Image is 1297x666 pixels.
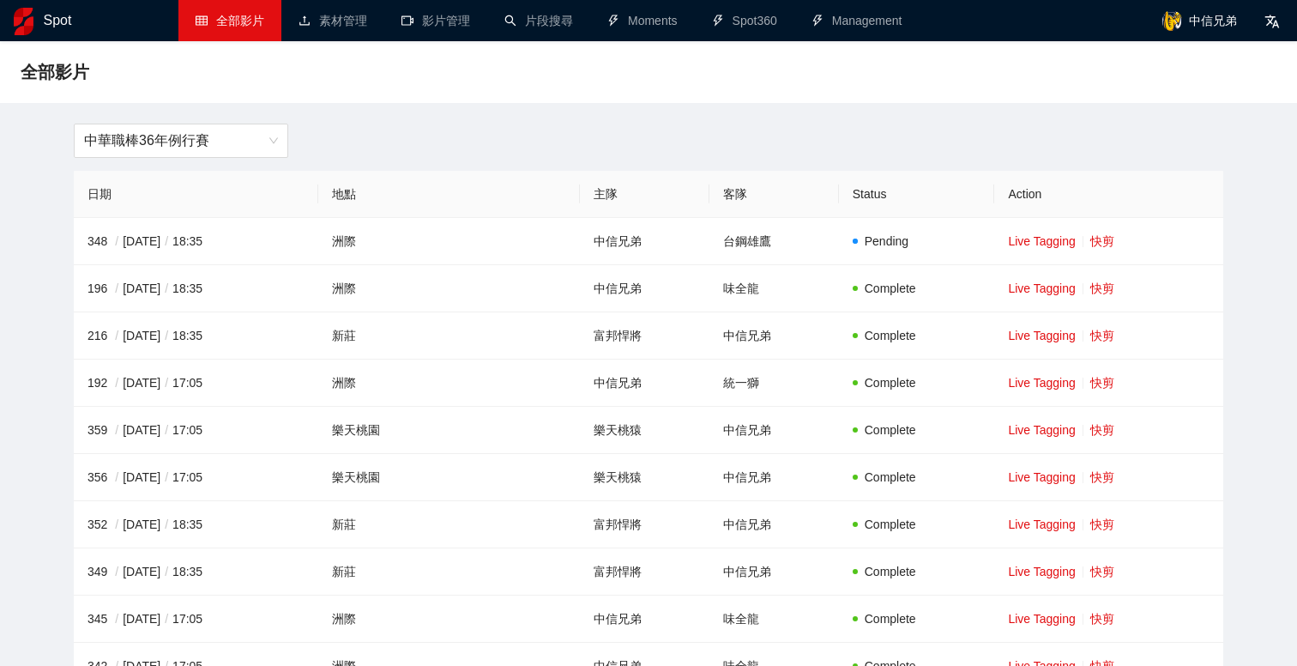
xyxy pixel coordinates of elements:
[74,596,318,643] td: 345 [DATE] 17:05
[580,548,709,596] td: 富邦悍將
[994,171,1223,218] th: Action
[1008,565,1075,578] a: Live Tagging
[111,282,123,295] span: /
[1161,10,1182,31] img: avatar
[216,14,264,27] span: 全部影片
[865,329,916,342] span: Complete
[160,565,172,578] span: /
[160,612,172,626] span: /
[709,407,839,454] td: 中信兄弟
[318,407,580,454] td: 樂天桃園
[299,14,367,27] a: upload素材管理
[709,265,839,312] td: 味全龍
[318,265,580,312] td: 洲際
[74,360,318,407] td: 192 [DATE] 17:05
[160,234,172,248] span: /
[1008,612,1075,626] a: Live Tagging
[1008,470,1075,484] a: Live Tagging
[1008,423,1075,437] a: Live Tagging
[318,454,580,501] td: 樂天桃園
[580,596,709,643] td: 中信兄弟
[1008,234,1075,248] a: Live Tagging
[160,518,172,531] span: /
[865,282,916,295] span: Complete
[1008,518,1075,531] a: Live Tagging
[1090,234,1114,248] a: 快剪
[74,454,318,501] td: 356 [DATE] 17:05
[580,501,709,548] td: 富邦悍將
[709,501,839,548] td: 中信兄弟
[709,454,839,501] td: 中信兄弟
[580,407,709,454] td: 樂天桃猿
[709,360,839,407] td: 統一獅
[839,171,995,218] th: Status
[709,218,839,265] td: 台鋼雄鷹
[1090,376,1114,390] a: 快剪
[111,518,123,531] span: /
[865,565,916,578] span: Complete
[318,312,580,360] td: 新莊
[74,218,318,265] td: 348 [DATE] 18:35
[21,58,89,86] span: 全部影片
[74,407,318,454] td: 359 [DATE] 17:05
[111,234,123,248] span: /
[1090,282,1114,295] a: 快剪
[1090,565,1114,578] a: 快剪
[865,470,916,484] span: Complete
[1090,518,1114,531] a: 快剪
[865,518,916,531] span: Complete
[811,14,902,27] a: thunderboltManagement
[709,312,839,360] td: 中信兄弟
[865,234,908,248] span: Pending
[111,470,123,484] span: /
[401,14,470,27] a: video-camera影片管理
[712,14,777,27] a: thunderboltSpot360
[709,171,839,218] th: 客隊
[865,376,916,390] span: Complete
[111,329,123,342] span: /
[580,171,709,218] th: 主隊
[1008,329,1075,342] a: Live Tagging
[580,265,709,312] td: 中信兄弟
[160,470,172,484] span: /
[580,218,709,265] td: 中信兄弟
[74,548,318,596] td: 349 [DATE] 18:35
[1090,470,1114,484] a: 快剪
[111,423,123,437] span: /
[111,376,123,390] span: /
[160,329,172,342] span: /
[160,423,172,437] span: /
[1090,329,1114,342] a: 快剪
[504,14,573,27] a: search片段搜尋
[318,171,580,218] th: 地點
[1090,423,1114,437] a: 快剪
[74,265,318,312] td: 196 [DATE] 18:35
[160,376,172,390] span: /
[74,501,318,548] td: 352 [DATE] 18:35
[709,596,839,643] td: 味全龍
[580,360,709,407] td: 中信兄弟
[318,218,580,265] td: 洲際
[160,282,172,295] span: /
[74,312,318,360] td: 216 [DATE] 18:35
[580,454,709,501] td: 樂天桃猿
[318,548,580,596] td: 新莊
[607,14,678,27] a: thunderboltMoments
[196,15,208,27] span: table
[580,312,709,360] td: 富邦悍將
[709,548,839,596] td: 中信兄弟
[1090,612,1114,626] a: 快剪
[865,612,916,626] span: Complete
[74,171,318,218] th: 日期
[84,124,278,157] span: 中華職棒36年例行賽
[318,501,580,548] td: 新莊
[111,612,123,626] span: /
[865,423,916,437] span: Complete
[318,596,580,643] td: 洲際
[111,565,123,578] span: /
[1008,282,1075,295] a: Live Tagging
[14,8,33,35] img: logo
[1008,376,1075,390] a: Live Tagging
[318,360,580,407] td: 洲際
